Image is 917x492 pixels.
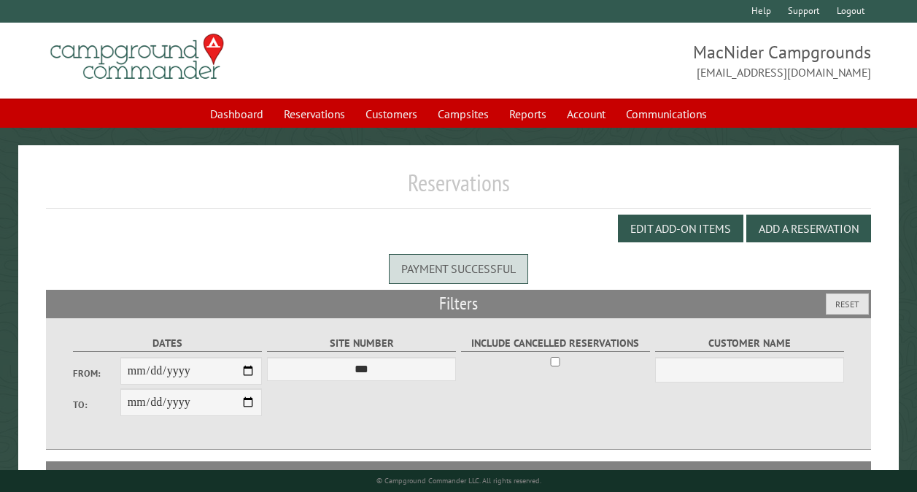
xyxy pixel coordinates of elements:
th: Total [653,461,711,488]
label: To: [73,398,120,412]
small: © Campground Commander LLC. All rights reserved. [376,476,541,485]
a: Customers [357,100,426,128]
th: Site [53,461,134,488]
a: Reports [500,100,555,128]
th: Due [711,461,789,488]
img: Campground Commander [46,28,228,85]
a: Dashboard [201,100,272,128]
button: Add a Reservation [746,215,871,242]
th: Customer [483,461,652,488]
th: Edit [789,461,872,488]
a: Campsites [429,100,498,128]
label: Customer Name [655,335,844,352]
th: Camper Details [239,461,484,488]
a: Account [558,100,614,128]
label: Dates [73,335,262,352]
label: From: [73,366,120,380]
a: Reservations [275,100,354,128]
button: Reset [826,293,869,315]
th: Dates [134,461,239,488]
label: Site Number [267,335,456,352]
h1: Reservations [46,169,871,209]
label: Include Cancelled Reservations [461,335,650,352]
div: Payment successful [389,254,528,283]
button: Edit Add-on Items [618,215,743,242]
h2: Filters [46,290,871,318]
span: MacNider Campgrounds [EMAIL_ADDRESS][DOMAIN_NAME] [459,40,872,81]
a: Communications [617,100,716,128]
